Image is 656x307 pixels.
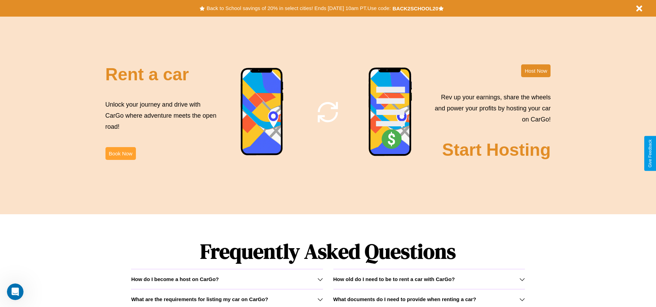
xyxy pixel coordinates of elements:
[131,234,525,269] h1: Frequently Asked Questions
[442,140,551,160] h2: Start Hosting
[392,6,438,11] b: BACK2SCHOOL20
[333,276,455,282] h3: How old do I need to be to rent a car with CarGo?
[240,67,284,156] img: phone
[368,67,413,157] img: phone
[333,296,476,302] h3: What documents do I need to provide when renting a car?
[105,64,189,84] h2: Rent a car
[105,147,136,160] button: Book Now
[131,276,219,282] h3: How do I become a host on CarGo?
[648,139,653,168] div: Give Feedback
[131,296,268,302] h3: What are the requirements for listing my car on CarGo?
[205,3,392,13] button: Back to School savings of 20% in select cities! Ends [DATE] 10am PT.Use code:
[431,92,551,125] p: Rev up your earnings, share the wheels and power your profits by hosting your car on CarGo!
[7,283,24,300] iframe: Intercom live chat
[105,99,219,133] p: Unlock your journey and drive with CarGo where adventure meets the open road!
[521,64,551,77] button: Host Now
